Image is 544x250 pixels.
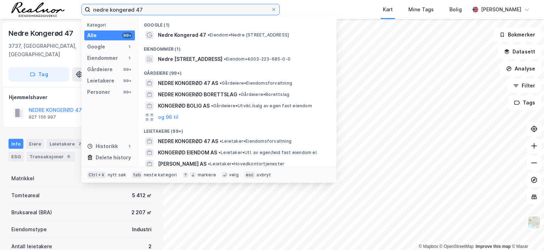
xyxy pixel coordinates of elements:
span: KONGERØD EIENDOM AS [158,148,217,157]
div: 927 156 997 [29,114,56,120]
iframe: Chat Widget [509,216,544,250]
div: neste kategori [144,172,177,178]
span: NEDRE KONGERØD 47 AS [158,79,218,87]
div: Bolig [449,5,462,14]
div: 6 [65,153,72,160]
button: Datasett [498,45,541,59]
span: • [220,138,222,144]
div: Bruksareal (BRA) [11,208,52,217]
div: 1 [126,44,132,50]
a: Improve this map [476,244,511,249]
span: Gårdeiere • Borettslag [239,92,289,97]
div: Leietakere (99+) [138,123,336,136]
span: [PERSON_NAME] AS [158,160,206,168]
div: 2 207 ㎡ [131,208,152,217]
div: Hjemmelshaver [9,93,154,102]
div: Google [87,42,105,51]
div: Gårdeiere [87,65,113,74]
div: Matrikkel [11,174,34,183]
span: NEDRE KONGERØD BORETTSLAG [158,90,237,99]
button: Bokmerker [493,28,541,42]
span: Leietaker • Hovedkontortjenester [208,161,284,167]
div: 1 [126,55,132,61]
span: • [211,103,213,108]
div: Leietakere [87,76,114,85]
div: Nedre Kongerød 47 [8,28,75,39]
span: Nedre Kongerød 47 [158,31,206,39]
div: [PERSON_NAME] [481,5,521,14]
div: Ctrl + k [87,171,106,178]
div: 2 [76,140,83,147]
div: Industri [132,225,152,234]
div: Eiendommer (1) [138,41,336,53]
div: Kart [383,5,393,14]
span: • [239,92,241,97]
button: Analyse [500,62,541,76]
div: 99+ [122,67,132,72]
button: og 96 til [158,113,178,121]
div: Delete history [96,153,131,162]
div: Gårdeiere (99+) [138,65,336,78]
div: Tomteareal [11,191,40,200]
div: 99+ [122,89,132,95]
div: esc [244,171,255,178]
div: Google (1) [138,17,336,29]
div: ESG [8,152,24,161]
div: Historikk [87,142,118,150]
span: Leietaker • Eiendomsforvaltning [220,138,291,144]
div: Eiendommer [87,54,118,62]
div: Mine Tags [408,5,434,14]
span: • [224,56,226,62]
span: Nedre [STREET_ADDRESS] [158,55,222,63]
span: Gårdeiere • Eiendomsforvaltning [220,80,292,86]
span: • [219,150,221,155]
div: Info [8,139,23,149]
div: nytt søk [108,172,126,178]
div: Personer [87,88,110,96]
div: Eiere [26,139,44,149]
div: markere [198,172,216,178]
div: Kategori [87,22,135,28]
button: Tags [508,96,541,110]
div: 5 412 ㎡ [132,191,152,200]
div: 99+ [122,78,132,84]
div: Eiendomstype [11,225,47,234]
div: tab [132,171,142,178]
span: Leietaker • Utl. av egen/leid fast eiendom el. [219,150,318,155]
a: OpenStreetMap [440,244,474,249]
button: Tag [8,67,69,81]
button: Filter [507,79,541,93]
span: • [208,161,210,166]
span: Eiendom • Nedre [STREET_ADDRESS] [208,32,289,38]
div: velg [229,172,239,178]
div: Transaksjoner [27,152,75,161]
span: Eiendom • 4003-223-685-0-0 [224,56,290,62]
span: KONGERØD BOLIG AS [158,102,210,110]
div: Kontrollprogram for chat [509,216,544,250]
div: Leietakere [47,139,86,149]
span: • [220,80,222,86]
a: Mapbox [419,244,438,249]
span: NEDRE KONGERØD 47 AS [158,137,218,146]
div: 99+ [122,33,132,38]
div: 1 [126,143,132,149]
img: realnor-logo.934646d98de889bb5806.png [11,2,64,17]
div: 3737, [GEOGRAPHIC_DATA], [GEOGRAPHIC_DATA] [8,42,119,59]
span: Gårdeiere • Utvikl./salg av egen fast eiendom [211,103,312,109]
div: avbryt [256,172,271,178]
input: Søk på adresse, matrikkel, gårdeiere, leietakere eller personer [90,4,271,15]
span: • [208,32,210,38]
img: Z [527,216,541,229]
div: Alle [87,31,97,40]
